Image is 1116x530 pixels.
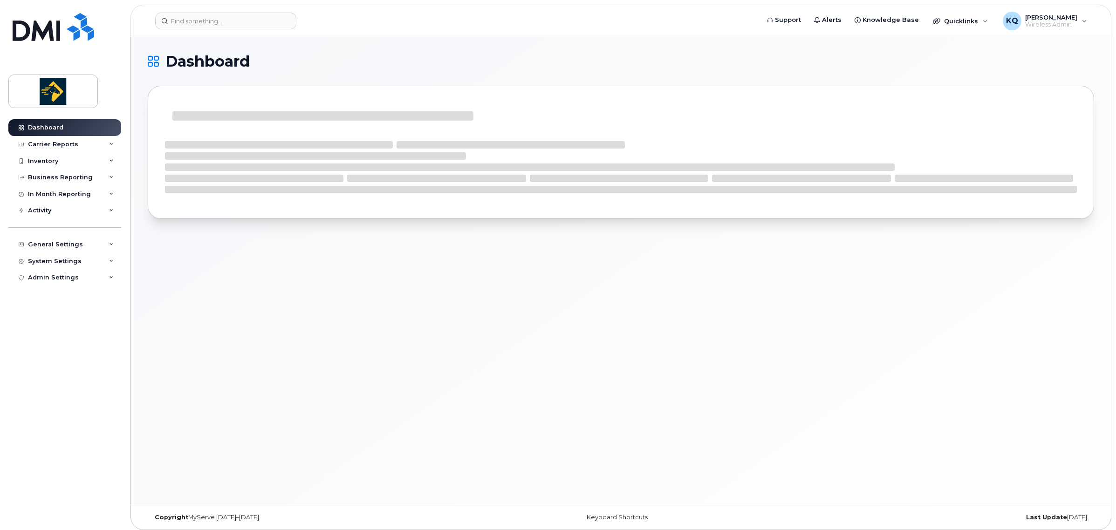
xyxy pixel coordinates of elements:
[779,514,1094,521] div: [DATE]
[155,514,188,521] strong: Copyright
[1026,514,1067,521] strong: Last Update
[148,514,463,521] div: MyServe [DATE]–[DATE]
[165,54,250,68] span: Dashboard
[587,514,648,521] a: Keyboard Shortcuts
